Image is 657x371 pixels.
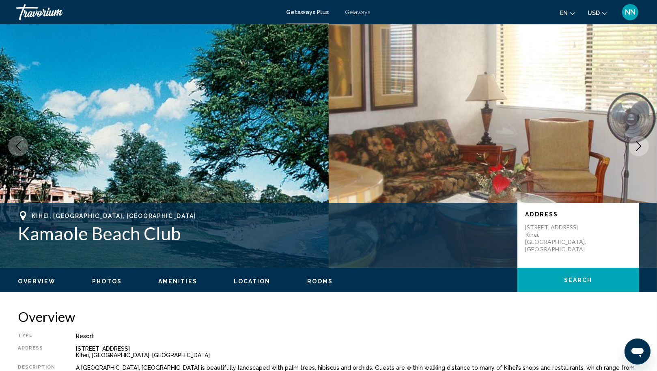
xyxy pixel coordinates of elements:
p: Address [526,211,631,218]
span: NN [625,8,635,16]
button: Amenities [158,278,197,285]
p: [STREET_ADDRESS] Kihei, [GEOGRAPHIC_DATA], [GEOGRAPHIC_DATA] [526,224,590,253]
button: Photos [92,278,122,285]
div: Address [18,345,56,358]
div: [STREET_ADDRESS] Kihei, [GEOGRAPHIC_DATA], [GEOGRAPHIC_DATA] [76,345,639,358]
button: Next image [629,136,649,156]
div: Type [18,333,56,339]
button: Previous image [8,136,28,156]
span: USD [588,10,600,16]
span: Photos [92,278,122,285]
button: Change language [560,7,575,19]
span: en [560,10,568,16]
span: Rooms [307,278,333,285]
a: Travorium [16,4,278,20]
span: Search [564,277,592,284]
h2: Overview [18,308,639,325]
span: Kihei, [GEOGRAPHIC_DATA], [GEOGRAPHIC_DATA] [32,213,196,219]
button: User Menu [620,4,641,21]
a: Getaways Plus [286,9,329,15]
button: Location [234,278,271,285]
button: Rooms [307,278,333,285]
span: Overview [18,278,56,285]
button: Overview [18,278,56,285]
h1: Kamaole Beach Club [18,223,509,244]
span: Location [234,278,271,285]
iframe: Кнопка запуска окна обмена сообщениями [625,339,651,365]
button: Search [517,268,639,292]
button: Change currency [588,7,607,19]
a: Getaways [345,9,371,15]
div: Resort [76,333,639,339]
span: Amenities [158,278,197,285]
